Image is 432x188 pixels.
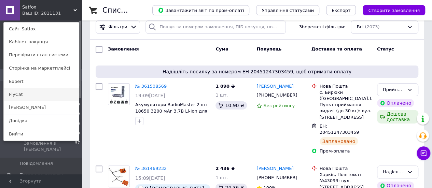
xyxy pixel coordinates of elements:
[109,24,127,30] span: Фільтри
[255,173,298,182] div: [PHONE_NUMBER]
[215,46,228,52] span: Cума
[135,175,165,181] span: 15:09[DATE]
[4,114,79,127] a: Довідка
[256,83,293,90] a: [PERSON_NAME]
[4,35,79,48] a: Кабінет покупця
[24,140,75,153] span: Замовлення з [PERSON_NAME]
[299,24,346,30] span: Збережені фільтри:
[4,88,79,101] a: FlyCat
[75,140,80,153] span: 57
[108,166,129,187] img: Фото товару
[20,160,53,167] span: Повідомлення
[320,83,372,89] div: Нова Пошта
[365,24,379,29] span: (2073)
[320,124,359,135] span: ЕН: 20451247303459
[383,86,404,93] div: Прийнято
[4,62,79,75] a: Сторінка на маркетплейсі
[135,166,167,171] a: № 361469232
[108,46,139,52] span: Замовлення
[320,165,372,172] div: Нова Пошта
[158,7,244,13] span: Завантажити звіт по пром-оплаті
[215,101,247,110] div: 10.90 ₴
[363,5,425,15] button: Створити замовлення
[320,89,372,120] div: с. Бирюки ([GEOGRAPHIC_DATA].), Пункт приймання-видачі (до 30 кг): вул. [STREET_ADDRESS]
[263,103,295,108] span: Без рейтингу
[320,148,372,154] div: Пром-оплата
[135,84,167,89] a: № 361508569
[20,172,63,178] span: Товари та послуги
[22,4,73,10] span: Satfox
[356,8,425,13] a: Створити замовлення
[332,8,351,13] span: Експорт
[326,5,356,15] button: Експорт
[215,84,235,89] span: 1 090 ₴
[255,91,298,100] div: [PHONE_NUMBER]
[4,128,79,141] a: Вийти
[4,48,79,61] a: Перевірити стан системи
[311,46,362,52] span: Доставка та оплата
[108,83,130,105] a: Фото товару
[108,84,129,105] img: Фото товару
[108,165,130,187] a: Фото товару
[262,8,314,13] span: Управління статусами
[215,92,228,98] span: 1 шт.
[383,169,404,176] div: Надіслано
[4,101,79,114] a: [PERSON_NAME]
[320,137,358,145] div: Заплановано
[368,8,420,13] span: Створити замовлення
[256,165,293,172] a: [PERSON_NAME]
[215,166,235,171] span: 2 436 ₴
[215,175,228,180] span: 1 шт.
[135,93,165,98] span: 19:09[DATE]
[4,75,79,88] a: Expert
[377,99,414,107] div: Оплачено
[377,110,418,124] div: Дешева доставка
[377,46,394,52] span: Статус
[256,5,319,15] button: Управління статусами
[22,10,51,16] div: Ваш ID: 2811131
[256,46,281,52] span: Покупець
[98,68,416,75] span: Надішліть посилку за номером ЕН 20451247303459, щоб отримати оплату
[357,24,363,30] span: Всі
[102,6,172,14] h1: Список замовлень
[417,146,430,160] button: Чат з покупцем
[145,20,286,34] input: Пошук за номером замовлення, ПІБ покупця, номером телефону, Email, номером накладної
[135,102,207,126] a: Акумулятори RadioMaster 2 шт 18650 3200 мАг 3.7В Li-Ion для апаратури керування fpv Pocket Boxer ...
[4,23,79,35] a: Сайт Satfox
[152,5,249,15] button: Завантажити звіт по пром-оплаті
